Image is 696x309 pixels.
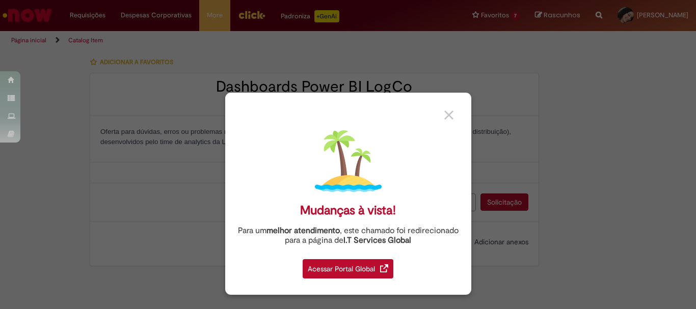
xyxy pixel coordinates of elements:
[300,203,396,218] div: Mudanças à vista!
[233,226,464,245] div: Para um , este chamado foi redirecionado para a página de
[303,259,393,278] div: Acessar Portal Global
[303,254,393,278] a: Acessar Portal Global
[343,230,411,245] a: I.T Services Global
[444,110,453,120] img: close_button_grey.png
[266,226,340,236] strong: melhor atendimento
[380,264,388,272] img: redirect_link.png
[315,128,382,194] img: island.png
